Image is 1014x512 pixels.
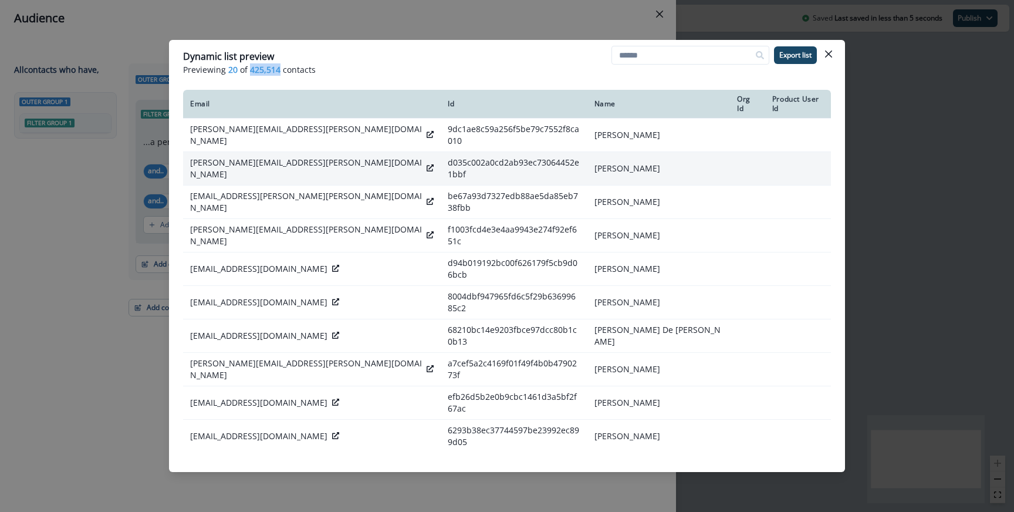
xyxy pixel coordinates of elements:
[441,386,587,420] td: efb26d5b2e0b9cbc1461d3a5bf2f67ac
[250,63,280,76] span: 425,514
[441,252,587,286] td: d94b019192bc00f626179f5cb9d06bcb
[587,219,731,252] td: [PERSON_NAME]
[774,46,817,64] button: Export list
[587,319,731,353] td: [PERSON_NAME] De [PERSON_NAME]
[190,190,422,214] p: [EMAIL_ADDRESS][PERSON_NAME][PERSON_NAME][DOMAIN_NAME]
[190,330,327,342] p: [EMAIL_ADDRESS][DOMAIN_NAME]
[441,286,587,319] td: 8004dbf947965fd6c5f29b63699685c2
[190,358,422,381] p: [PERSON_NAME][EMAIL_ADDRESS][PERSON_NAME][DOMAIN_NAME]
[441,119,587,152] td: 9dc1ae8c59a256f5be79c7552f8ca010
[441,319,587,353] td: 68210bc14e9203fbce97dcc80b1c0b13
[190,430,327,442] p: [EMAIL_ADDRESS][DOMAIN_NAME]
[587,119,731,152] td: [PERSON_NAME]
[587,152,731,186] td: [PERSON_NAME]
[190,263,327,275] p: [EMAIL_ADDRESS][DOMAIN_NAME]
[441,152,587,186] td: d035c002a0cd2ab93ec73064452e1bbf
[190,224,422,247] p: [PERSON_NAME][EMAIL_ADDRESS][PERSON_NAME][DOMAIN_NAME]
[779,51,812,59] p: Export list
[819,45,838,63] button: Close
[587,386,731,420] td: [PERSON_NAME]
[228,63,238,76] span: 20
[190,297,327,308] p: [EMAIL_ADDRESS][DOMAIN_NAME]
[441,219,587,252] td: f1003fcd4e3e4aa9943e274f92ef651c
[587,252,731,286] td: [PERSON_NAME]
[441,186,587,219] td: be67a93d7327edb88ae5da85eb738fbb
[441,353,587,386] td: a7cef5a2c4169f01f49f4b0b4790273f
[190,123,422,147] p: [PERSON_NAME][EMAIL_ADDRESS][PERSON_NAME][DOMAIN_NAME]
[190,99,434,109] div: Email
[448,99,580,109] div: Id
[772,95,824,113] div: Product User Id
[737,95,758,113] div: Org Id
[190,397,327,409] p: [EMAIL_ADDRESS][DOMAIN_NAME]
[183,63,831,76] p: Previewing of contacts
[587,286,731,319] td: [PERSON_NAME]
[190,157,422,180] p: [PERSON_NAME][EMAIL_ADDRESS][PERSON_NAME][DOMAIN_NAME]
[587,186,731,219] td: [PERSON_NAME]
[594,99,724,109] div: Name
[587,420,731,453] td: [PERSON_NAME]
[183,49,274,63] p: Dynamic list preview
[441,420,587,453] td: 6293b38ec37744597be23992ec899d05
[587,353,731,386] td: [PERSON_NAME]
